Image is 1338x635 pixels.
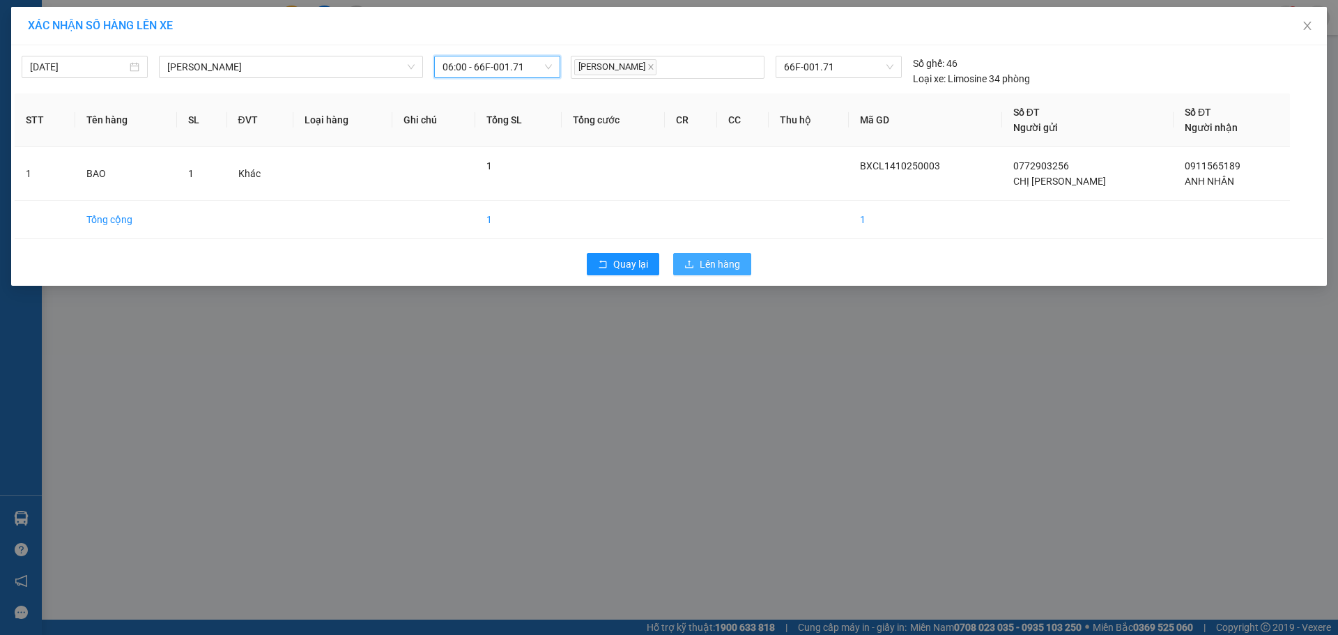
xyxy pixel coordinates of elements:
span: 0911565189 [1185,160,1240,171]
span: 06:00 - 66F-001.71 [443,56,552,77]
td: 1 [15,147,75,201]
th: CR [665,93,717,147]
th: SL [177,93,227,147]
span: close [1302,20,1313,31]
button: rollbackQuay lại [587,253,659,275]
span: 1 [486,160,492,171]
span: Số ĐT [1185,107,1211,118]
span: Người gửi [1013,122,1058,133]
span: Số ĐT [1013,107,1040,118]
div: Limosine 34 phòng [913,71,1030,86]
span: Cao Lãnh - Hồ Chí Minh [167,56,415,77]
th: CC [717,93,769,147]
button: Close [1288,7,1327,46]
th: Tên hàng [75,93,177,147]
th: Mã GD [849,93,1001,147]
th: Tổng SL [475,93,562,147]
button: uploadLên hàng [673,253,751,275]
span: Quay lại [613,257,648,272]
td: 1 [475,201,562,239]
span: CHỊ [PERSON_NAME] [1013,176,1106,187]
th: STT [15,93,75,147]
span: Lên hàng [700,257,740,272]
th: Thu hộ [769,93,849,147]
th: ĐVT [227,93,294,147]
span: BXCL1410250003 [860,160,940,171]
td: Khác [227,147,294,201]
span: ANH NHÂN [1185,176,1234,187]
span: close [647,63,654,70]
td: BAO [75,147,177,201]
td: 1 [849,201,1001,239]
span: [PERSON_NAME] [574,59,656,75]
span: down [407,63,415,71]
td: Tổng cộng [75,201,177,239]
span: XÁC NHẬN SỐ HÀNG LÊN XE [28,19,173,32]
th: Tổng cước [562,93,665,147]
span: Số ghế: [913,56,944,71]
span: 0772903256 [1013,160,1069,171]
th: Loại hàng [293,93,392,147]
span: Người nhận [1185,122,1238,133]
span: rollback [598,259,608,270]
th: Ghi chú [392,93,475,147]
div: 46 [913,56,958,71]
span: 1 [188,168,194,179]
span: upload [684,259,694,270]
span: Loại xe: [913,71,946,86]
input: 14/10/2025 [30,59,127,75]
span: 66F-001.71 [784,56,893,77]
